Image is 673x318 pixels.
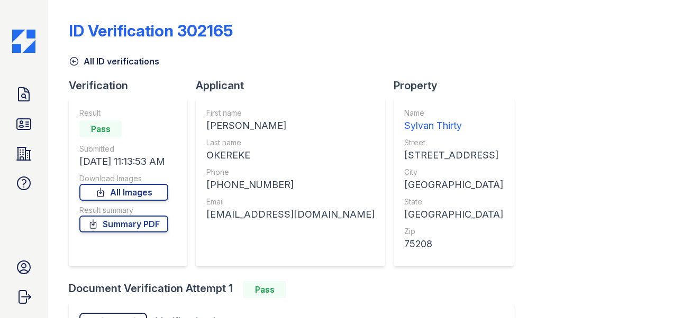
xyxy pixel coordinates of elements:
[206,167,375,177] div: Phone
[206,137,375,148] div: Last name
[404,108,503,118] div: Name
[69,21,233,40] div: ID Verification 302165
[404,148,503,163] div: [STREET_ADDRESS]
[69,281,522,298] div: Document Verification Attempt 1
[404,108,503,133] a: Name Sylvan Thirty
[404,167,503,177] div: City
[79,154,168,169] div: [DATE] 11:13:53 AM
[79,173,168,184] div: Download Images
[206,118,375,133] div: [PERSON_NAME]
[404,137,503,148] div: Street
[12,30,35,53] img: CE_Icon_Blue-c292c112584629df590d857e76928e9f676e5b41ef8f769ba2f05ee15b207248.png
[404,197,503,207] div: State
[206,197,375,207] div: Email
[404,207,503,222] div: [GEOGRAPHIC_DATA]
[404,177,503,192] div: [GEOGRAPHIC_DATA]
[79,120,122,137] div: Pass
[404,226,503,237] div: Zip
[404,237,503,251] div: 75208
[79,184,168,201] a: All Images
[404,118,503,133] div: Sylvan Thirty
[206,108,375,118] div: First name
[79,144,168,154] div: Submitted
[79,216,168,232] a: Summary PDF
[79,205,168,216] div: Result summary
[196,78,394,93] div: Applicant
[243,281,286,298] div: Pass
[69,78,196,93] div: Verification
[206,177,375,192] div: [PHONE_NUMBER]
[206,148,375,163] div: OKEREKE
[69,55,159,68] a: All ID verifications
[394,78,522,93] div: Property
[79,108,168,118] div: Result
[206,207,375,222] div: [EMAIL_ADDRESS][DOMAIN_NAME]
